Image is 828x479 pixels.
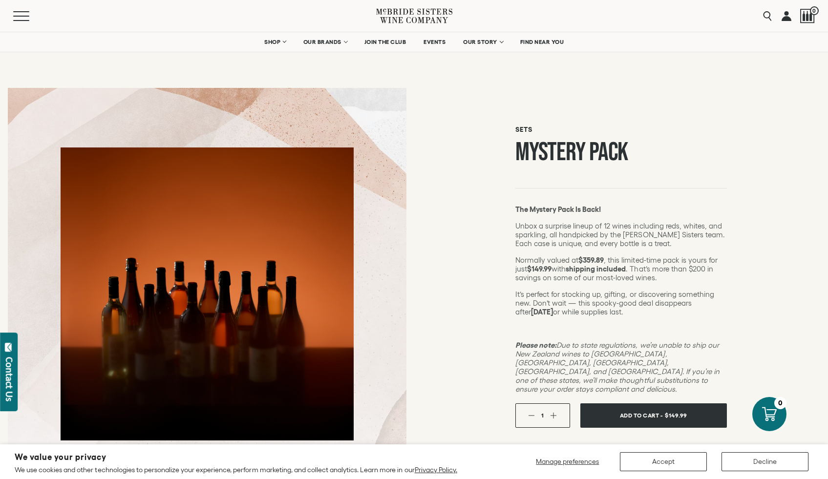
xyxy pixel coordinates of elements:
a: SHOP [258,32,292,52]
button: Add To Cart - $149.99 [580,403,727,428]
strong: The Mystery Pack Is Back! [515,205,601,213]
a: Privacy Policy. [415,466,457,474]
p: Unbox a surprise lineup of 12 wines including reds, whites, and sparkling, all handpicked by the ... [515,222,727,248]
em: Due to state regulations, we’re unable to ship our New Zealand wines to [GEOGRAPHIC_DATA], [GEOGR... [515,341,720,393]
span: Manage preferences [536,458,599,465]
span: JOIN THE CLUB [364,39,406,45]
strong: Please note: [515,341,556,349]
span: 0 [810,6,819,15]
div: Contact Us [4,357,14,401]
a: OUR BRANDS [297,32,353,52]
a: OUR STORY [457,32,509,52]
h2: We value your privacy [15,453,457,461]
button: Mobile Menu Trigger [13,11,48,21]
a: EVENTS [417,32,452,52]
strong: shipping included [566,265,626,273]
button: Decline [722,452,808,471]
span: Add To Cart - [620,408,663,422]
button: Accept [620,452,707,471]
strong: $149.99 [527,265,552,273]
button: Manage preferences [530,452,605,471]
span: OUR BRANDS [303,39,341,45]
span: OUR STORY [463,39,497,45]
div: 0 [774,397,786,409]
strong: [DATE] [531,308,553,316]
a: JOIN THE CLUB [358,32,413,52]
p: Normally valued at , this limited-time pack is yours for just with . That’s more than $200 in sav... [515,256,727,282]
h6: Sets [515,125,727,134]
a: FIND NEAR YOU [514,32,571,52]
span: FIND NEAR YOU [520,39,564,45]
p: It’s perfect for stocking up, gifting, or discovering something new. Don’t wait — this spooky-goo... [515,290,727,316]
span: 1 [541,412,544,418]
span: SHOP [264,39,281,45]
strong: $359.89 [578,256,604,264]
h1: Mystery Pack [515,140,727,165]
p: We use cookies and other technologies to personalize your experience, perform marketing, and coll... [15,465,457,474]
span: EVENTS [424,39,446,45]
span: $149.99 [665,408,687,422]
